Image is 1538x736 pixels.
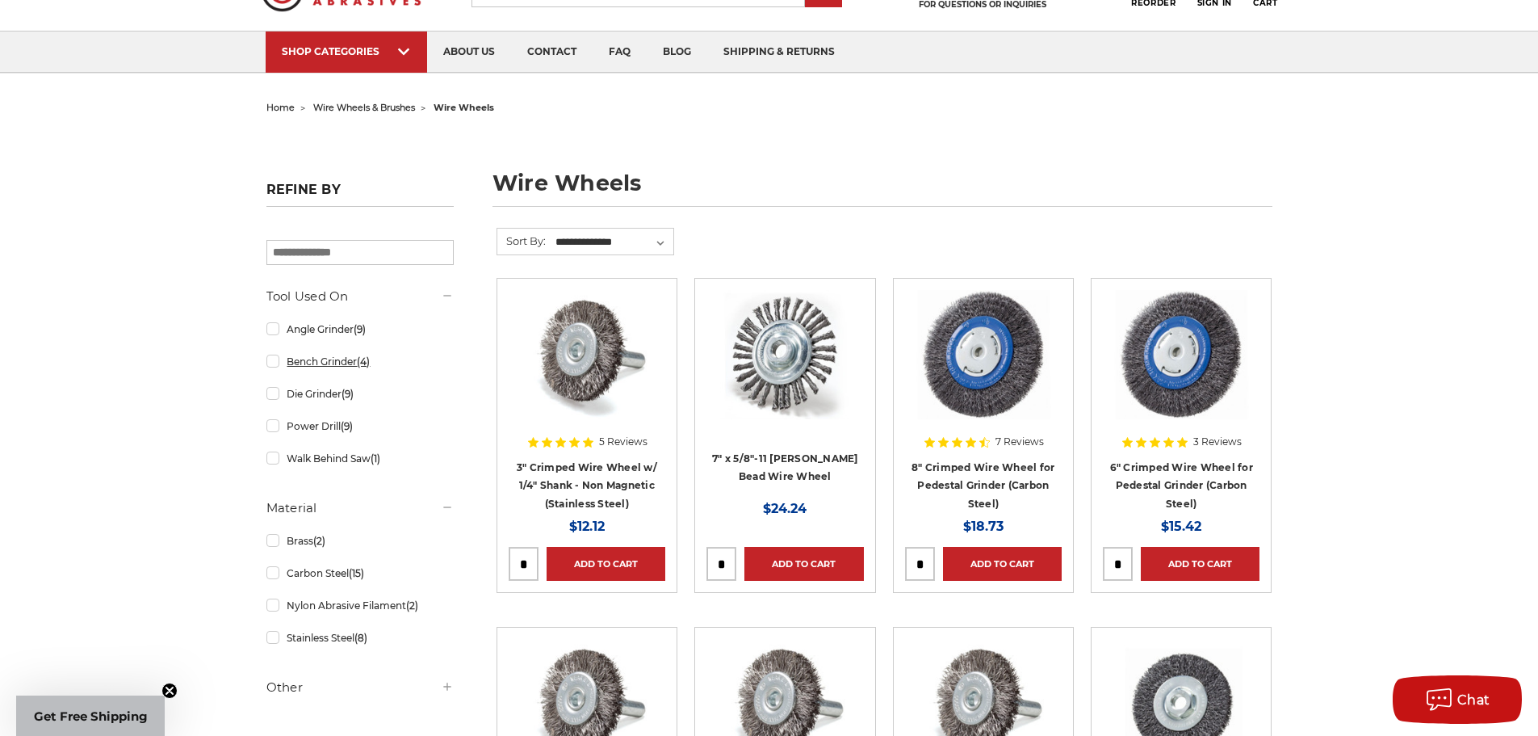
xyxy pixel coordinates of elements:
span: (9) [342,388,354,400]
a: 6" Crimped Wire Wheel for Pedestal Grinder (Carbon Steel) [1110,461,1253,510]
a: Crimped Wire Wheel with Shank Non Magnetic [509,290,665,447]
span: (2) [406,599,418,612]
a: 8" Crimped Wire Wheel for Pedestal Grinder [905,290,1062,447]
span: wire wheels [434,102,494,113]
select: Sort By: [553,230,673,254]
span: (9) [341,420,353,432]
a: blog [647,32,707,73]
a: Add to Cart [943,547,1062,581]
span: (1) [371,452,380,465]
a: Nylon Abrasive Filament [266,591,454,620]
a: about us [427,32,511,73]
a: Add to Cart [1141,547,1259,581]
span: (9) [354,323,366,335]
a: Stainless Steel [266,624,454,652]
span: $18.73 [963,519,1004,534]
button: Close teaser [161,683,178,699]
a: faq [593,32,647,73]
a: Power Drill [266,412,454,440]
a: wire wheels & brushes [313,102,415,113]
span: (15) [349,567,364,579]
div: Get Free ShippingClose teaser [16,696,165,736]
h5: Material [266,498,454,518]
a: 7" x 5/8"-11 [PERSON_NAME] Bead Wire Wheel [712,452,858,483]
a: Walk Behind Saw [266,444,454,473]
a: 3" Crimped Wire Wheel w/ 1/4" Shank - Non Magnetic (Stainless Steel) [517,461,657,510]
h1: wire wheels [492,172,1272,207]
span: Get Free Shipping [34,709,148,724]
img: 7" x 5/8"-11 Stringer Bead Wire Wheel [720,290,849,419]
img: Crimped Wire Wheel with Shank Non Magnetic [522,290,652,419]
div: SHOP CATEGORIES [282,45,411,57]
span: (8) [354,632,367,644]
span: (4) [357,355,370,368]
h5: Refine by [266,182,454,207]
label: Sort By: [497,229,546,253]
span: $15.42 [1161,519,1201,534]
a: Add to Cart [547,547,665,581]
a: Brass [266,527,454,555]
a: home [266,102,295,113]
a: Die Grinder [266,380,454,408]
h5: Other [266,678,454,697]
img: 8" Crimped Wire Wheel for Pedestal Grinder [916,290,1051,419]
h5: Tool Used On [266,287,454,306]
a: 6" Crimped Wire Wheel for Pedestal Grinder [1103,290,1259,447]
a: Add to Cart [744,547,863,581]
span: $12.12 [569,519,605,534]
button: Chat [1393,675,1522,724]
span: $24.24 [763,501,807,516]
a: Carbon Steel [266,559,454,587]
a: contact [511,32,593,73]
img: 6" Crimped Wire Wheel for Pedestal Grinder [1113,290,1249,419]
a: Angle Grinder [266,315,454,343]
a: Bench Grinder [266,347,454,376]
span: (2) [313,535,325,547]
span: Chat [1457,692,1490,708]
a: shipping & returns [707,32,851,73]
a: 7" x 5/8"-11 Stringer Bead Wire Wheel [706,290,863,447]
a: 8" Crimped Wire Wheel for Pedestal Grinder (Carbon Steel) [911,461,1054,510]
